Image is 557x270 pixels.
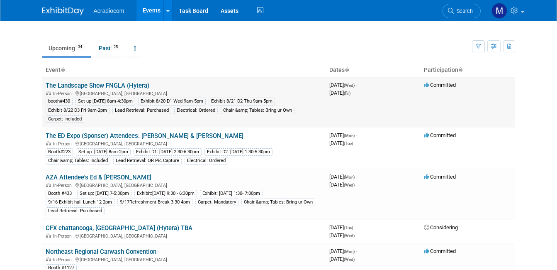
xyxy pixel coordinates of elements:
[75,44,85,50] span: 34
[46,183,51,187] img: In-Person Event
[344,83,355,88] span: (Wed)
[46,82,149,89] a: The Landscape Show FNGLA (Hytera)
[458,66,462,73] a: Sort by Participation Type
[75,98,135,105] div: Set up [DATE] 8am-4:30pm
[424,132,456,138] span: Committed
[443,4,481,18] a: Search
[61,66,65,73] a: Sort by Event Name
[174,107,218,114] div: Electrical: Ordered
[344,233,355,238] span: (Wed)
[329,90,350,96] span: [DATE]
[46,232,323,239] div: [GEOGRAPHIC_DATA], [GEOGRAPHIC_DATA]
[46,132,243,140] a: The ED Expo (Sponser) Attendees: [PERSON_NAME] & [PERSON_NAME]
[329,224,355,231] span: [DATE]
[200,190,263,197] div: Exhibit: [DATE] 1:30- 7:00pm
[344,133,355,138] span: (Mon)
[424,224,458,231] span: Considering
[42,40,91,56] a: Upcoming34
[46,98,73,105] div: booth#430
[46,190,74,197] div: Booth #433
[329,232,355,238] span: [DATE]
[53,141,74,147] span: In-Person
[344,249,355,254] span: (Mon)
[134,148,202,156] div: Exhibit D1: [DATE] 2:30-6:30pm
[46,224,192,232] a: CFX chattanooga, [GEOGRAPHIC_DATA] (Hytera) TBA
[329,248,357,254] span: [DATE]
[46,256,323,263] div: [GEOGRAPHIC_DATA], [GEOGRAPHIC_DATA]
[344,183,355,187] span: (Wed)
[46,248,156,255] a: Northeast Regional Carwash Convention
[76,148,131,156] div: Set up: [DATE] 8am-2pm
[329,82,357,88] span: [DATE]
[138,98,206,105] div: Exhibit 8/20 D1 Wed 9am-5pm
[329,140,353,146] span: [DATE]
[46,257,51,261] img: In-Person Event
[344,226,353,230] span: (Tue)
[345,66,349,73] a: Sort by Start Date
[46,141,51,145] img: In-Person Event
[241,199,315,206] div: Chair &amp; Tables: Bring ur Own
[46,140,323,147] div: [GEOGRAPHIC_DATA], [GEOGRAPHIC_DATA]
[94,7,124,14] span: Acradiocom
[424,174,456,180] span: Committed
[42,63,326,77] th: Event
[195,199,238,206] div: Carpet: Mandatory
[46,91,51,95] img: In-Person Event
[46,90,323,96] div: [GEOGRAPHIC_DATA], [GEOGRAPHIC_DATA]
[46,115,84,123] div: Carpet: Included
[53,233,74,239] span: In-Person
[354,224,355,231] span: -
[46,233,51,238] img: In-Person Event
[204,148,272,156] div: Exhibit D2: [DATE] 1:30-5:30pm
[46,199,114,206] div: 9/16 Exhibit hall Lunch 12-2pm
[221,107,294,114] div: Chair &amp; Tables: Bring ur Own
[329,182,355,188] span: [DATE]
[344,175,355,179] span: (Mon)
[46,157,110,164] div: Chair &amp; Tables: Included
[53,91,74,96] span: In-Person
[46,207,105,215] div: Lead Retrieval: Purchased
[491,3,507,19] img: Mike Pascuzzi
[46,148,73,156] div: Booth#223
[77,190,131,197] div: Set up: [DATE] 7-5:30pm
[344,91,350,96] span: (Fri)
[46,182,323,188] div: [GEOGRAPHIC_DATA], [GEOGRAPHIC_DATA]
[424,248,456,254] span: Committed
[344,141,353,146] span: (Tue)
[117,199,192,206] div: 9/17Refreshment Break 3:30-4pm
[185,157,228,164] div: Electrical: Ordered
[424,82,456,88] span: Committed
[356,174,357,180] span: -
[326,63,421,77] th: Dates
[329,132,357,138] span: [DATE]
[113,157,182,164] div: Lead Retrieval: QR Pic Capture
[53,183,74,188] span: In-Person
[329,256,355,262] span: [DATE]
[134,190,197,197] div: Exhibit:[DATE] 9:30 - 6:30pm
[421,63,515,77] th: Participation
[356,82,357,88] span: -
[344,257,355,262] span: (Wed)
[112,107,171,114] div: Lead Retrieval: Purchased
[356,132,357,138] span: -
[92,40,126,56] a: Past25
[46,174,151,181] a: AZA Attendee's Ed & [PERSON_NAME]
[209,98,275,105] div: Exhibit 8/21 D2 Thu 9am-5pm
[42,7,84,15] img: ExhibitDay
[356,248,357,254] span: -
[46,107,109,114] div: Exhibit 8/22 D3 Fri 9am-2pm
[111,44,120,50] span: 25
[329,174,357,180] span: [DATE]
[454,8,473,14] span: Search
[53,257,74,263] span: In-Person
